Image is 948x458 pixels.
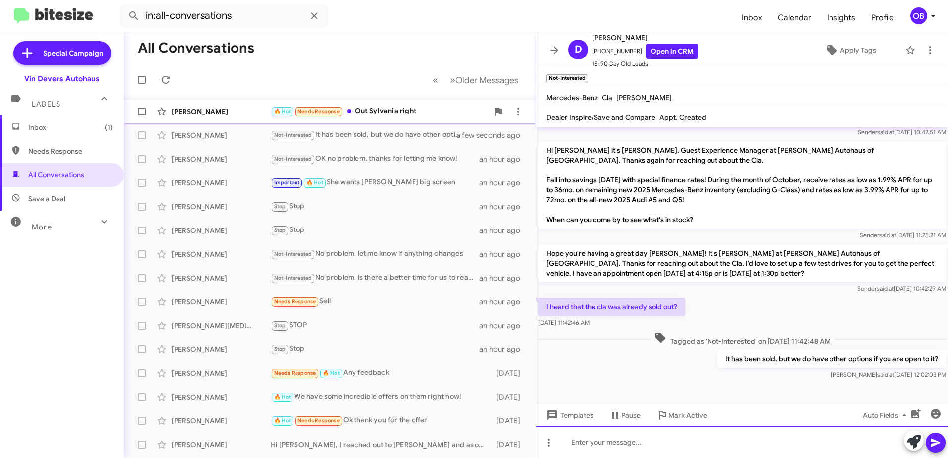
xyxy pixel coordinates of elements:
div: [PERSON_NAME] [172,273,271,283]
span: said at [877,285,894,292]
span: Dealer Inspire/Save and Compare [546,113,655,122]
div: [PERSON_NAME] [172,297,271,307]
span: « [433,74,438,86]
span: Needs Response [274,370,316,376]
span: Needs Response [274,298,316,305]
div: Stop [271,201,479,212]
div: Vin Devers Autohaus [24,74,100,84]
div: No problem, let me know if anything changes [271,248,479,260]
div: Stop [271,225,479,236]
div: Ok thank you for the offer [271,415,492,426]
span: Templates [544,406,593,424]
span: Needs Response [297,108,340,114]
span: Needs Response [297,417,340,424]
span: 🔥 Hot [306,179,323,186]
div: an hour ago [479,226,528,235]
div: It has been sold, but we do have other options if you are open to it? [271,129,469,141]
span: Special Campaign [43,48,103,58]
p: It has been sold, but we do have other options if you are open to it? [717,350,946,368]
div: [PERSON_NAME] [172,368,271,378]
button: Auto Fields [855,406,918,424]
span: Stop [274,227,286,233]
p: I heard that the cla was already sold out? [538,298,685,316]
div: [PERSON_NAME] [172,202,271,212]
h1: All Conversations [138,40,254,56]
span: Appt. Created [659,113,706,122]
div: [PERSON_NAME] [172,344,271,354]
span: More [32,223,52,231]
span: 🔥 Hot [323,370,340,376]
a: Special Campaign [13,41,111,65]
button: Apply Tags [800,41,900,59]
div: Sell [271,296,479,307]
div: [DATE] [492,440,528,450]
span: Stop [274,203,286,210]
div: [DATE] [492,416,528,426]
span: [PHONE_NUMBER] [592,44,698,59]
span: Pause [621,406,641,424]
span: » [450,74,455,86]
span: said at [879,231,896,239]
span: Not-Interested [274,156,312,162]
span: Apply Tags [840,41,876,59]
input: Search [120,4,328,28]
div: [PERSON_NAME] [172,392,271,402]
span: said at [877,128,894,136]
button: Mark Active [649,406,715,424]
button: OB [902,7,937,24]
div: a few seconds ago [469,130,528,140]
a: Calendar [770,3,819,32]
a: Open in CRM [646,44,698,59]
div: Stop [271,343,479,355]
span: Labels [32,100,60,109]
span: [PERSON_NAME] [616,93,672,102]
button: Previous [427,70,444,90]
span: 🔥 Hot [274,417,291,424]
span: Not-Interested [274,132,312,138]
div: She wants [PERSON_NAME] big screen [271,177,479,188]
a: Insights [819,3,863,32]
span: All Conversations [28,170,84,180]
span: Auto Fields [863,406,910,424]
div: [PERSON_NAME][MEDICAL_DATA] [172,321,271,331]
div: No problem, is there a better time for us to reach out? [271,272,479,284]
button: Templates [536,406,601,424]
button: Next [444,70,524,90]
div: an hour ago [479,273,528,283]
span: [PERSON_NAME] [DATE] 12:02:03 PM [831,371,946,378]
span: [PERSON_NAME] [592,32,698,44]
div: an hour ago [479,249,528,259]
span: Stop [274,346,286,352]
div: an hour ago [479,178,528,188]
span: D [575,42,582,57]
div: an hour ago [479,321,528,331]
p: Hi [PERSON_NAME] it's [PERSON_NAME], Guest Experience Manager at [PERSON_NAME] Autohaus of [GEOGR... [538,141,946,229]
span: 🔥 Hot [274,108,291,114]
span: Save a Deal [28,194,65,204]
span: Inbox [28,122,113,132]
span: Tagged as 'Not-Interested' on [DATE] 11:42:48 AM [651,332,834,346]
span: said at [877,371,894,378]
div: an hour ago [479,297,528,307]
span: Mercedes-Benz [546,93,598,102]
span: Older Messages [455,75,518,86]
div: an hour ago [479,154,528,164]
div: We have some incredible offers on them right now! [271,391,492,402]
div: [PERSON_NAME] [172,154,271,164]
nav: Page navigation example [427,70,524,90]
span: Sender [DATE] 10:42:51 AM [858,128,946,136]
span: (1) [105,122,113,132]
a: Profile [863,3,902,32]
div: [PERSON_NAME] [172,178,271,188]
div: [DATE] [492,368,528,378]
a: Inbox [734,3,770,32]
div: [DATE] [492,392,528,402]
div: [PERSON_NAME] [172,416,271,426]
div: [PERSON_NAME] [172,130,271,140]
span: [DATE] 11:42:46 AM [538,319,590,326]
div: OK no problem, thanks for letting me know! [271,153,479,165]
